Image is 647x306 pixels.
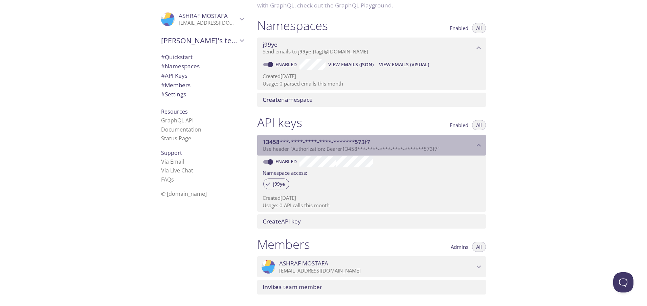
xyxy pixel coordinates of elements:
[179,12,228,20] span: ASHRAF MOSTAFA
[161,53,193,61] span: Quickstart
[161,117,194,124] a: GraphQL API
[161,81,165,89] span: #
[472,242,486,252] button: All
[161,62,165,70] span: #
[446,120,472,130] button: Enabled
[328,61,374,69] span: View Emails (JSON)
[156,62,249,71] div: Namespaces
[161,190,207,197] span: © [DOMAIN_NAME]
[274,158,299,165] a: Enabled
[161,90,165,98] span: #
[257,256,486,277] div: ASHRAF MOSTAFA
[376,59,432,70] button: View Emails (Visual)
[263,48,368,55] span: Send emails to . {tag} @[DOMAIN_NAME]
[298,48,311,55] span: j99ye
[161,72,165,79] span: #
[263,194,481,202] p: Created [DATE]
[257,93,486,107] div: Create namespace
[257,280,486,294] div: Invite a team member
[161,53,165,61] span: #
[161,62,200,70] span: Namespaces
[263,96,281,103] span: Create
[263,202,481,209] p: Usage: 0 API calls this month
[257,214,486,229] div: Create API Key
[161,126,201,133] a: Documentation
[472,120,486,130] button: All
[161,36,238,45] span: [PERSON_NAME]'s team
[613,272,633,292] iframe: Help Scout Beacon - Open
[161,149,182,157] span: Support
[156,52,249,62] div: Quickstart
[156,80,249,90] div: Members
[161,90,186,98] span: Settings
[263,217,301,225] span: API key
[263,167,307,177] label: Namespace access:
[161,135,191,142] a: Status Page
[156,71,249,80] div: API Keys
[263,80,481,87] p: Usage: 0 parsed emails this month
[263,217,281,225] span: Create
[257,18,328,33] h1: Namespaces
[257,38,486,58] div: j99ye namespace
[472,23,486,33] button: All
[161,72,187,79] span: API Keys
[263,283,322,291] span: a team member
[279,267,474,274] p: [EMAIL_ADDRESS][DOMAIN_NAME]
[446,23,472,33] button: Enabled
[156,32,249,49] div: ASHRAF's team
[274,61,299,68] a: Enabled
[161,176,174,183] a: FAQ
[156,90,249,99] div: Team Settings
[156,8,249,30] div: ASHRAF MOSTAFA
[263,283,278,291] span: Invite
[263,73,481,80] p: Created [DATE]
[263,179,289,189] div: j99ye
[161,167,193,174] a: Via Live Chat
[269,181,289,187] span: j99ye
[179,20,238,26] p: [EMAIL_ADDRESS][DOMAIN_NAME]
[379,61,429,69] span: View Emails (Visual)
[257,115,302,130] h1: API keys
[161,81,191,89] span: Members
[326,59,376,70] button: View Emails (JSON)
[257,237,310,252] h1: Members
[171,176,174,183] span: s
[161,158,184,165] a: Via Email
[279,260,328,267] span: ASHRAF MOSTAFA
[263,41,277,48] span: j99ye
[161,108,188,115] span: Resources
[447,242,472,252] button: Admins
[263,96,313,103] span: namespace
